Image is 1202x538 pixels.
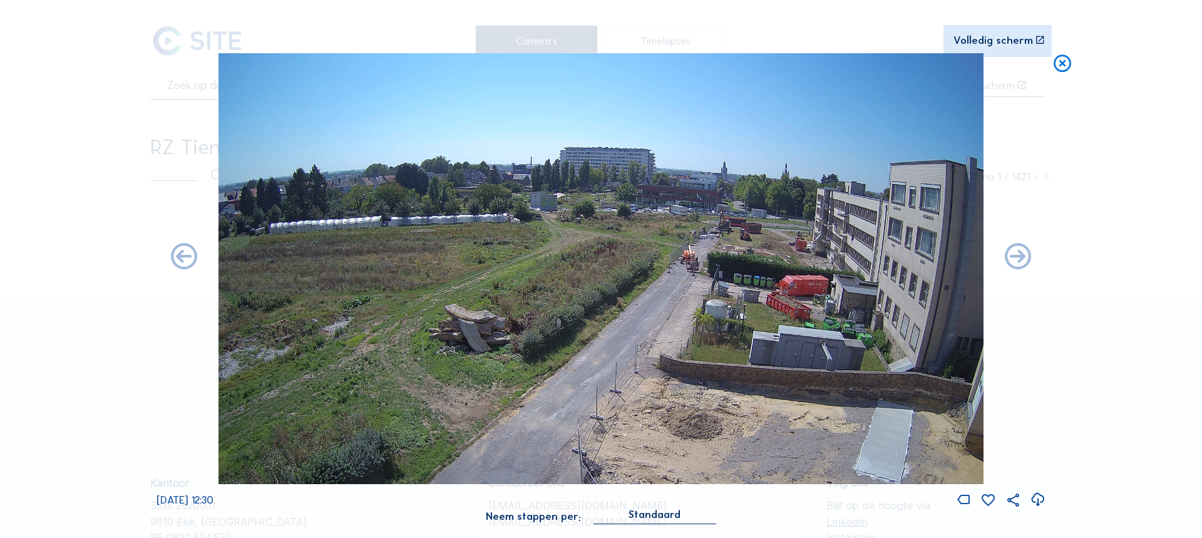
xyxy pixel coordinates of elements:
[168,242,200,273] i: Forward
[486,511,581,522] div: Neem stappen per:
[157,494,213,506] span: [DATE] 12:30
[953,35,1033,46] div: Volledig scherm
[593,509,716,524] div: Standaard
[1002,242,1034,273] i: Back
[218,53,984,484] img: Image
[629,509,681,520] div: Standaard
